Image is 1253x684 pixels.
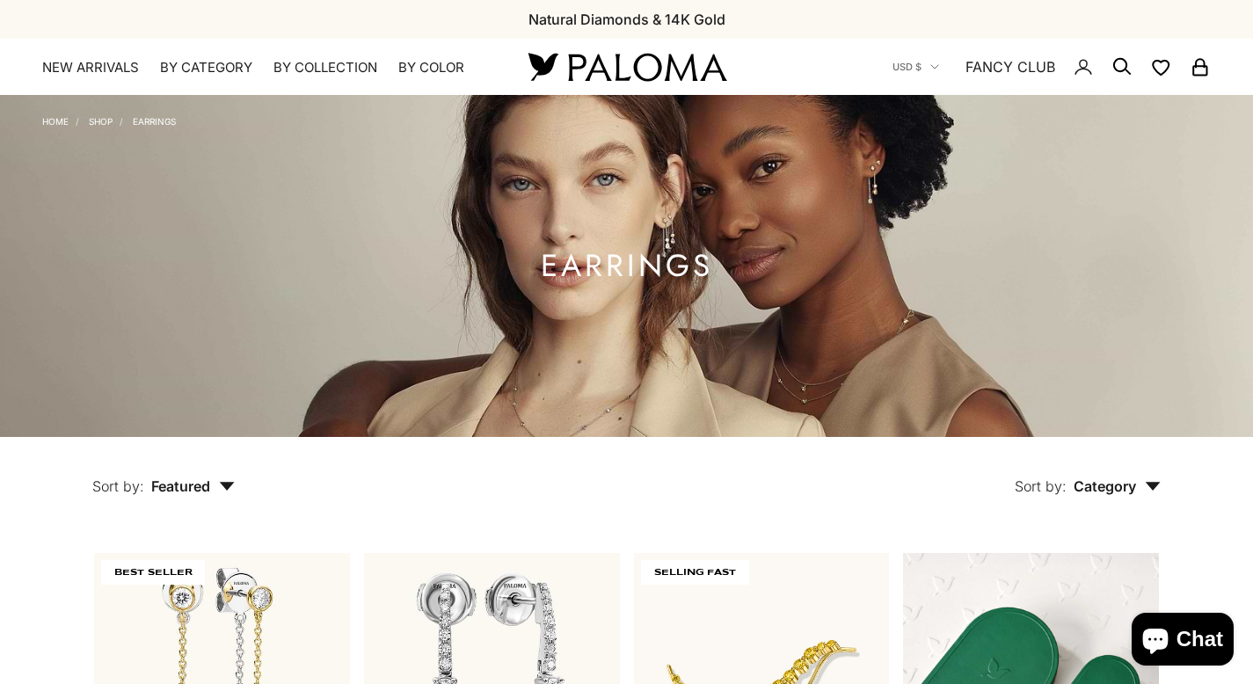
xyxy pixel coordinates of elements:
summary: By Category [160,59,252,76]
summary: By Collection [273,59,377,76]
span: BEST SELLER [101,560,205,585]
span: USD $ [892,59,922,75]
button: USD $ [892,59,939,75]
span: Sort by: [1015,477,1067,495]
span: SELLING FAST [641,560,749,585]
inbox-online-store-chat: Shopify online store chat [1126,613,1239,670]
span: Featured [151,477,235,495]
a: FANCY CLUB [965,55,1055,78]
button: Sort by: Featured [52,437,275,511]
summary: By Color [398,59,464,76]
a: Earrings [133,116,176,127]
a: Home [42,116,69,127]
span: Category [1074,477,1161,495]
h1: Earrings [541,255,713,277]
button: Sort by: Category [974,437,1201,511]
a: Shop [89,116,113,127]
nav: Secondary navigation [892,39,1211,95]
p: Natural Diamonds & 14K Gold [528,8,725,31]
nav: Breadcrumb [42,113,176,127]
nav: Primary navigation [42,59,486,76]
a: NEW ARRIVALS [42,59,139,76]
span: Sort by: [92,477,144,495]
